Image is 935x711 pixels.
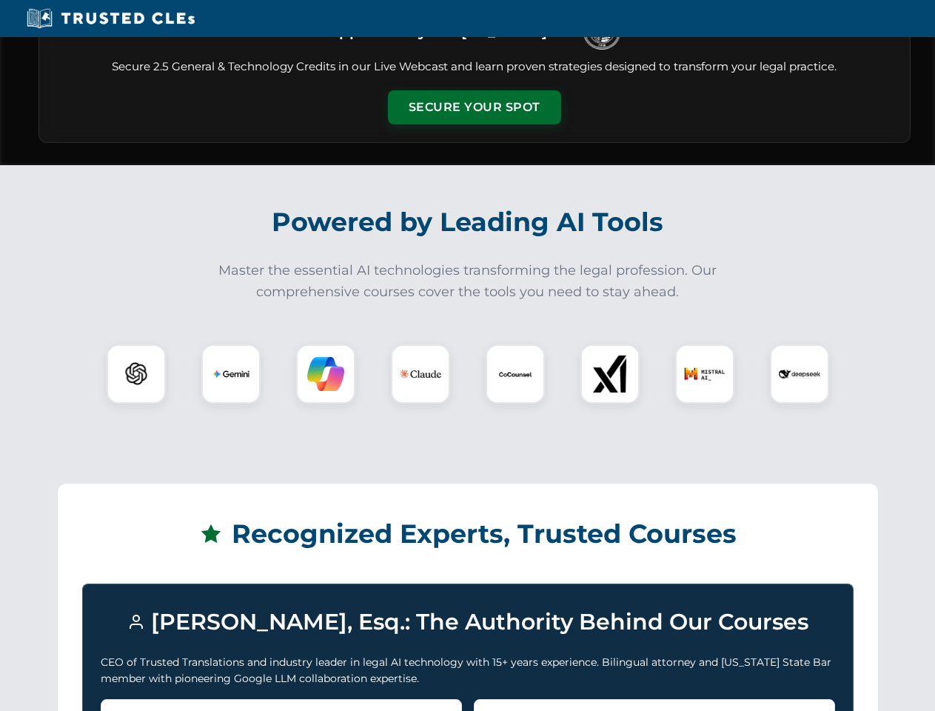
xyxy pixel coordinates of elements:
[296,344,355,404] div: Copilot
[684,353,725,395] img: Mistral AI Logo
[101,602,835,642] h3: [PERSON_NAME], Esq.: The Authority Behind Our Courses
[307,355,344,393] img: Copilot Logo
[580,344,640,404] div: xAI
[22,7,199,30] img: Trusted CLEs
[115,353,158,395] img: ChatGPT Logo
[497,355,534,393] img: CoCounsel Logo
[212,355,249,393] img: Gemini Logo
[388,90,561,124] button: Secure Your Spot
[57,59,892,76] p: Secure 2.5 General & Technology Credits in our Live Webcast and learn proven strategies designed ...
[770,344,829,404] div: DeepSeek
[82,508,854,560] h2: Recognized Experts, Trusted Courses
[400,353,441,395] img: Claude Logo
[675,344,734,404] div: Mistral AI
[779,353,820,395] img: DeepSeek Logo
[58,196,878,248] h2: Powered by Leading AI Tools
[209,260,727,303] p: Master the essential AI technologies transforming the legal profession. Our comprehensive courses...
[592,355,629,393] img: xAI Logo
[486,344,545,404] div: CoCounsel
[201,344,261,404] div: Gemini
[101,654,835,687] p: CEO of Trusted Translations and industry leader in legal AI technology with 15+ years experience....
[107,344,166,404] div: ChatGPT
[391,344,450,404] div: Claude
